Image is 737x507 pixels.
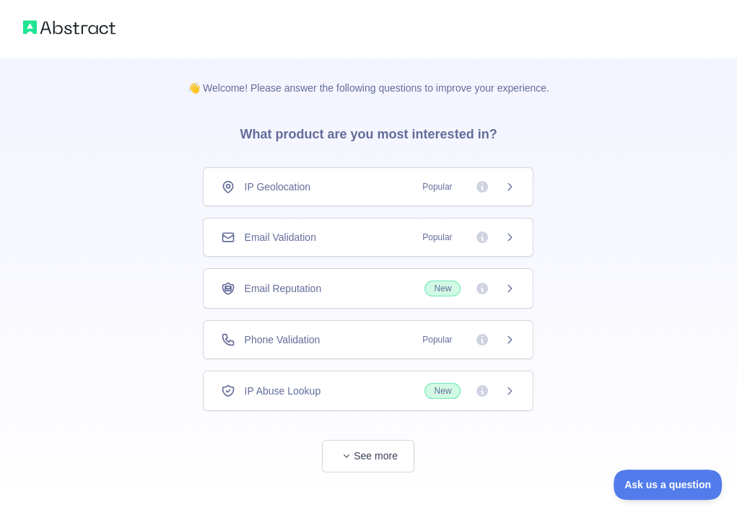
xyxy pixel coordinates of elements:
span: New [424,281,461,296]
p: 👋 Welcome! Please answer the following questions to improve your experience. [165,58,572,95]
h3: What product are you most interested in? [217,95,520,167]
span: Popular [414,180,461,194]
button: See more [322,440,414,472]
span: IP Abuse Lookup [244,384,320,398]
span: Popular [414,230,461,244]
span: Popular [414,332,461,347]
span: Email Reputation [244,281,321,296]
span: Phone Validation [244,332,320,347]
iframe: Toggle Customer Support [614,469,723,500]
span: Email Validation [244,230,315,244]
img: Abstract logo [23,17,115,38]
span: IP Geolocation [244,180,310,194]
span: New [424,383,461,399]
